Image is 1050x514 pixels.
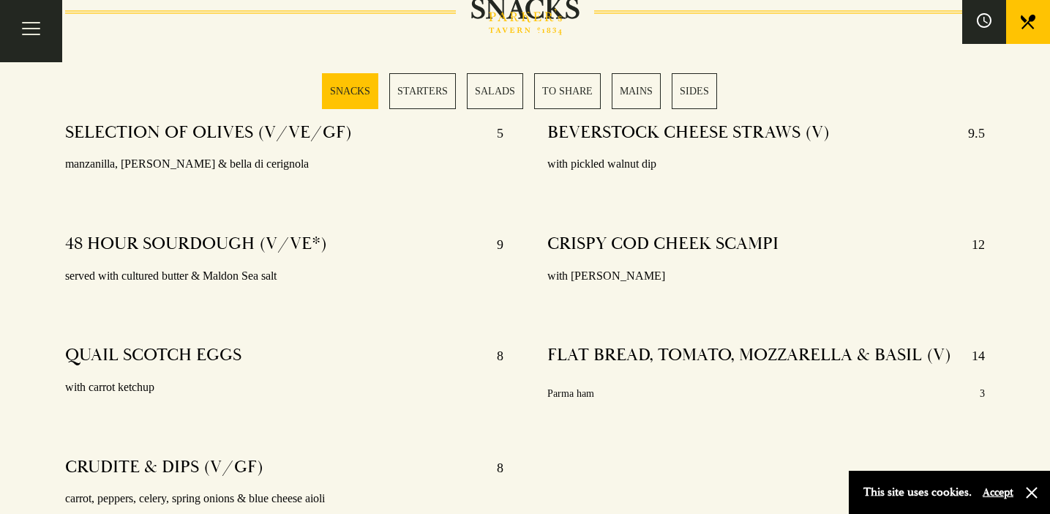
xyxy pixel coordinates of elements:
p: 14 [957,344,985,368]
h4: 48 HOUR SOURDOUGH (V/VE*) [65,233,327,256]
p: manzanilla, [PERSON_NAME] & bella di cerignola [65,154,503,175]
p: with [PERSON_NAME] [547,266,985,287]
p: carrot, peppers, celery, spring onions & blue cheese aioli [65,488,503,510]
button: Close and accept [1024,485,1039,500]
p: Parma ham [547,384,594,403]
p: 12 [957,233,985,256]
h4: CRUDITE & DIPS (V/GF) [65,456,263,480]
a: 3 / 6 [467,73,523,109]
h4: CRISPY COD CHEEK SCAMPI [547,233,779,256]
p: with pickled walnut dip [547,154,985,175]
a: 5 / 6 [612,73,661,109]
a: 2 / 6 [389,73,456,109]
a: 6 / 6 [672,73,717,109]
p: 8 [482,344,503,368]
a: 4 / 6 [534,73,601,109]
p: served with cultured butter & Maldon Sea salt [65,266,503,287]
p: 3 [980,384,985,403]
p: with carrot ketchup [65,377,503,398]
a: 1 / 6 [322,73,378,109]
p: This site uses cookies. [863,482,972,503]
p: 9 [482,233,503,256]
p: 8 [482,456,503,480]
button: Accept [983,485,1013,499]
h4: QUAIL SCOTCH EGGS [65,344,241,368]
h4: FLAT BREAD, TOMATO, MOZZARELLA & BASIL (V) [547,344,951,368]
